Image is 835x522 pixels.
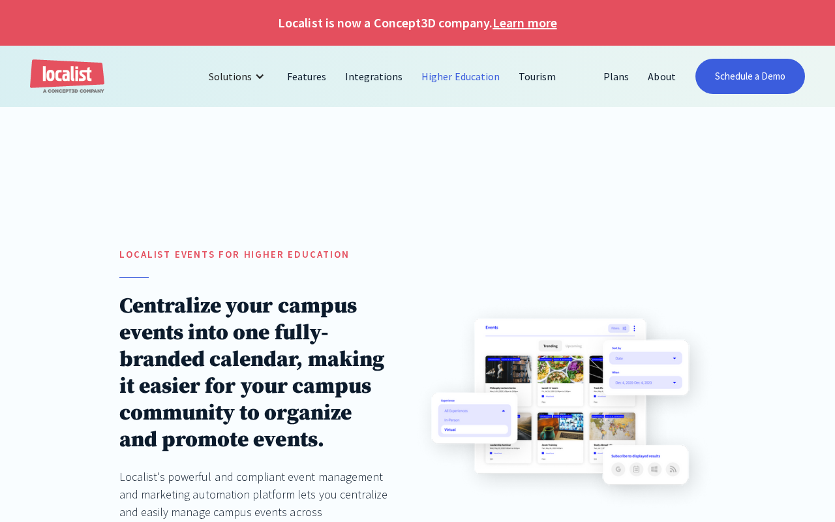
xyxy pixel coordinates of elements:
[509,61,566,92] a: Tourism
[209,69,252,84] div: Solutions
[639,61,685,92] a: About
[695,59,806,94] a: Schedule a Demo
[336,61,412,92] a: Integrations
[119,293,387,453] h1: Centralize your campus events into one fully-branded calendar, making it easier for your campus c...
[412,61,509,92] a: Higher Education
[278,61,336,92] a: Features
[30,59,104,94] a: home
[594,61,639,92] a: Plans
[119,247,387,262] h5: localist Events for Higher education
[199,61,278,92] div: Solutions
[493,13,556,33] a: Learn more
